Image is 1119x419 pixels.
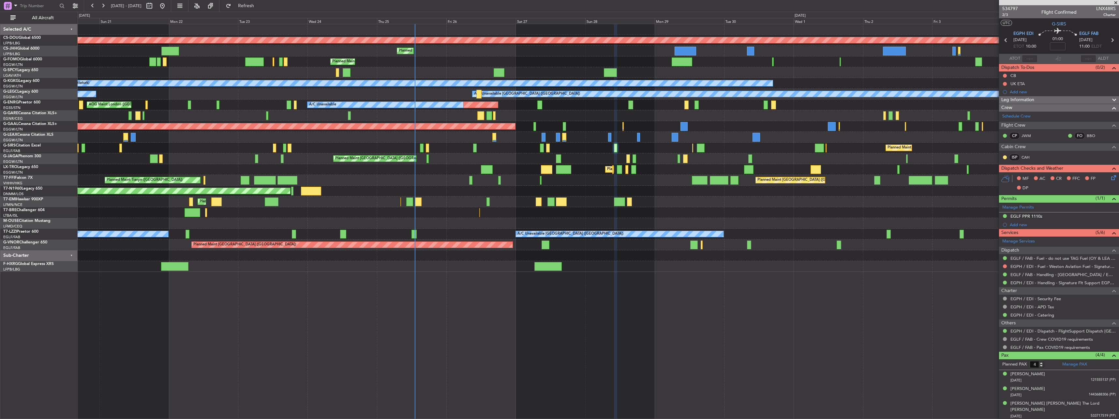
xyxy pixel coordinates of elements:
[1052,21,1066,27] span: G-SIRS
[1001,104,1012,112] span: Crew
[1022,176,1029,182] span: MF
[607,164,710,174] div: Planned Maint [GEOGRAPHIC_DATA] ([GEOGRAPHIC_DATA])
[1010,81,1025,86] div: UK ETA
[446,18,516,24] div: Fri 26
[3,219,19,223] span: M-OUSE
[3,90,17,94] span: G-LEGC
[1013,37,1027,43] span: [DATE]
[1010,256,1116,261] a: EGLF / FAB - Fuel - do not use TAG Fuel (OY & LEA only) EGLF / FAB
[3,245,20,250] a: EGLF/FAB
[99,18,169,24] div: Sun 21
[1010,222,1116,227] div: Add new
[3,144,41,147] a: G-SIRSCitation Excel
[1062,361,1087,368] a: Manage PAX
[932,18,1002,24] div: Fri 3
[3,90,38,94] a: G-LEGCLegacy 600
[757,175,860,185] div: Planned Maint [GEOGRAPHIC_DATA] ([GEOGRAPHIC_DATA])
[1096,195,1105,202] span: (1/1)
[1013,31,1034,37] span: EGPH EDI
[1010,371,1045,378] div: [PERSON_NAME]
[3,187,22,191] span: T7-N1960
[3,138,23,143] a: EGGW/LTN
[1096,229,1105,236] span: (5/6)
[1010,312,1054,318] a: EGPH / EDI - Catering
[3,213,18,218] a: LTBA/ISL
[3,144,16,147] span: G-SIRS
[3,170,23,175] a: EGGW/LTN
[1001,195,1017,203] span: Permits
[1010,304,1054,310] a: EGPH / EDI - APD Tax
[3,73,21,78] a: LGAV/ATH
[1010,336,1093,342] a: EGLF / FAB - Crew COVID19 requirements
[1001,287,1017,295] span: Charter
[1010,328,1116,334] a: EGPH / EDI - Dispatch - FlightSupport Dispatch [GEOGRAPHIC_DATA]
[1022,133,1036,139] a: JWM
[1022,154,1036,160] a: CAH
[3,57,42,61] a: G-FOMOGlobal 6000
[3,197,16,201] span: T7-EMI
[3,262,18,266] span: F-HXRG
[1096,351,1105,358] span: (4/4)
[1010,414,1022,419] span: [DATE]
[3,95,23,100] a: EGGW/LTN
[1010,345,1090,350] a: EGLF / FAB - Pax COVID19 requirements
[585,18,655,24] div: Sun 28
[238,18,307,24] div: Tue 23
[3,241,47,244] a: G-VNORChallenger 650
[169,18,238,24] div: Mon 22
[3,154,18,158] span: G-JAGA
[3,84,23,89] a: EGGW/LTN
[1096,12,1116,18] span: Charter
[309,100,336,110] div: A/C Unavailable
[794,18,863,24] div: Wed 1
[3,133,53,137] a: G-LEAXCessna Citation XLS
[1013,43,1024,50] span: ETOT
[3,36,41,40] a: CS-DOUGlobal 6500
[1010,400,1116,413] div: [PERSON_NAME] [PERSON_NAME] The Lord [PERSON_NAME]
[3,176,33,180] a: T7-FFIFalcon 7X
[1087,133,1101,139] a: BBO
[3,105,21,110] a: EGSS/STN
[1041,9,1077,16] div: Flight Confirmed
[1001,352,1008,359] span: Pax
[1002,5,1018,12] span: 534797
[3,47,39,51] a: CS-JHHGlobal 6000
[3,111,57,115] a: G-GARECessna Citation XLS+
[307,18,377,24] div: Wed 24
[474,89,580,99] div: A/C Unavailable [GEOGRAPHIC_DATA] ([GEOGRAPHIC_DATA])
[3,202,22,207] a: LFMN/NCE
[1002,238,1035,245] a: Manage Services
[3,52,20,56] a: LFPB/LBG
[7,13,71,23] button: All Aircraft
[335,154,438,163] div: Planned Maint [GEOGRAPHIC_DATA] ([GEOGRAPHIC_DATA])
[1010,280,1116,286] a: EGPH / EDI - Handling - Signature Flt Support EGPH / EDI
[107,175,183,185] div: Planned Maint Tianjin ([GEOGRAPHIC_DATA])
[516,18,585,24] div: Sat 27
[1010,213,1042,219] div: EGLF PPR 1110z
[1010,378,1022,383] span: [DATE]
[1001,96,1034,104] span: Leg Information
[3,187,42,191] a: T7-N1960Legacy 650
[399,46,501,56] div: Planned Maint [GEOGRAPHIC_DATA] ([GEOGRAPHIC_DATA])
[1056,176,1062,182] span: CR
[1009,154,1020,161] div: ISP
[20,1,57,11] input: Trip Number
[3,122,57,126] a: G-GAALCessna Citation XLS+
[3,181,22,186] a: VHHH/HKG
[3,230,38,234] a: T7-LZZIPraetor 600
[1001,143,1026,151] span: Cabin Crew
[3,192,23,196] a: DNMM/LOS
[1010,272,1116,277] a: EGLF / FAB - Handling - [GEOGRAPHIC_DATA] / EGLF / FAB
[1010,296,1061,302] a: EGPH / EDI - Security Fee
[1091,176,1096,182] span: FP
[1079,37,1093,43] span: [DATE]
[1001,122,1025,129] span: Flight Crew
[3,208,45,212] a: T7-BREChallenger 604
[1079,31,1098,37] span: EGLF FAB
[17,16,69,20] span: All Aircraft
[3,57,20,61] span: G-FOMO
[79,13,90,19] div: [DATE]
[3,79,39,83] a: G-KGKGLegacy 600
[3,165,38,169] a: LX-TROLegacy 650
[1022,185,1028,192] span: DP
